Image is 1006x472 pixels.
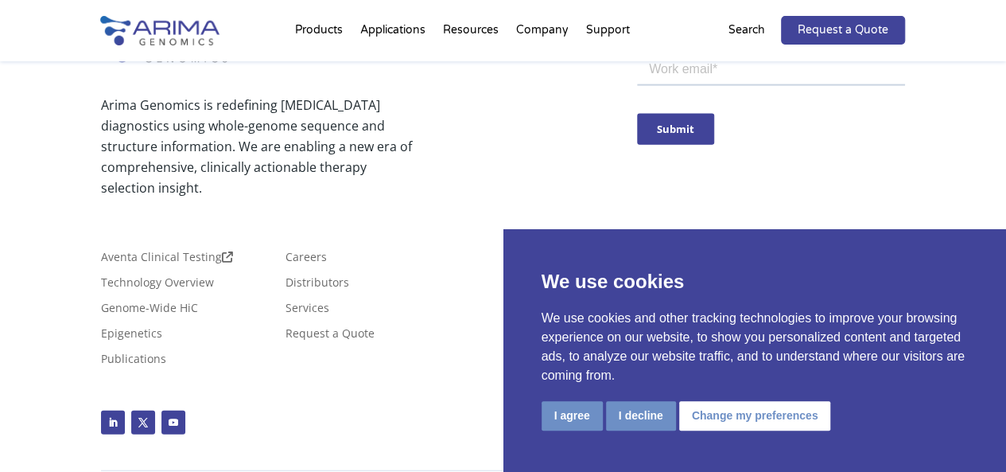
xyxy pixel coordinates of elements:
a: Distributors [285,277,349,295]
a: Careers [285,252,327,269]
a: Epigenetics [101,328,162,345]
a: Follow on X [131,411,155,435]
a: Request a Quote [781,16,905,45]
a: Services [285,302,329,320]
p: We use cookies and other tracking technologies to improve your browsing experience on our website... [542,309,969,385]
button: Change my preferences [679,401,831,431]
a: Follow on LinkedIn [101,411,125,435]
p: Search [728,20,765,41]
a: Follow on Youtube [161,411,185,435]
button: I decline [606,401,676,431]
a: Aventa Clinical Testing [101,252,233,269]
a: Publications [101,353,166,371]
a: Technology Overview [101,277,214,295]
iframe: Form 0 [637,51,905,172]
a: Genome-Wide HiC [101,302,198,320]
a: Request a Quote [285,328,375,345]
button: I agree [542,401,603,431]
p: Arima Genomics is redefining [MEDICAL_DATA] diagnostics using whole-genome sequence and structure... [101,95,423,198]
p: We use cookies [542,267,969,296]
img: Arima-Genomics-logo [100,16,219,45]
